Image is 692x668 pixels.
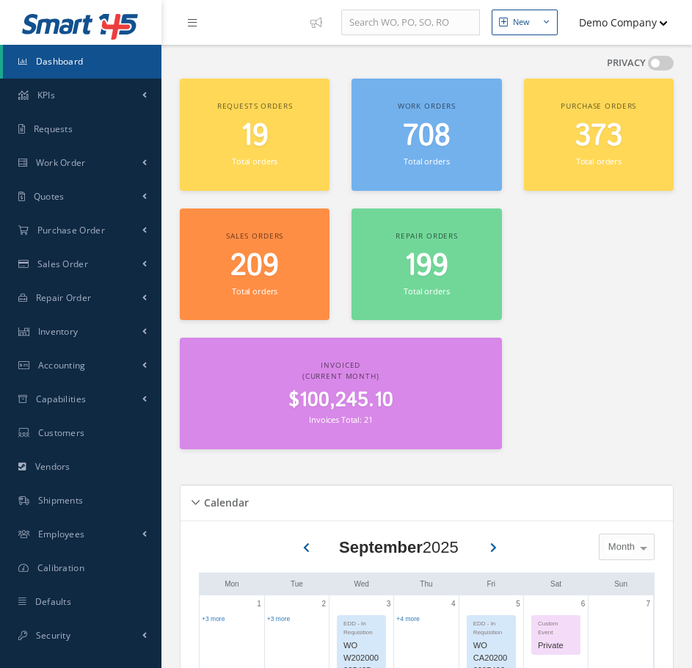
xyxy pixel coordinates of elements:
a: Friday [484,577,498,591]
span: Work orders [398,101,456,111]
span: Requests orders [217,101,293,111]
label: PRIVACY [607,56,646,70]
span: Quotes [34,190,65,203]
span: 708 [403,115,451,157]
span: Calibration [37,562,84,574]
a: Wednesday [352,577,372,591]
span: Repair orders [396,230,458,241]
span: Inventory [38,325,79,338]
span: Capabilities [36,393,87,405]
a: September 4, 2025 [448,595,459,612]
span: Defaults [35,595,71,608]
span: 209 [230,245,279,287]
div: Private [532,637,580,654]
span: Customers [38,426,85,439]
a: Tuesday [288,577,306,591]
a: Show 3 more events [202,615,225,622]
a: September 2, 2025 [319,595,329,612]
span: 373 [575,115,622,157]
a: Dashboard [3,45,161,79]
span: Month [605,540,635,554]
span: Purchase orders [561,101,636,111]
span: Shipments [38,494,84,507]
div: 2025 [339,535,459,559]
a: Show 4 more events [396,615,419,622]
button: Demo Company [565,8,668,37]
span: Sales orders [226,230,283,241]
a: Repair orders 199 Total orders [352,208,501,321]
small: Total orders [576,156,622,167]
span: 19 [241,115,269,157]
div: New [513,16,530,29]
b: September [339,538,423,556]
small: Total orders [404,286,449,297]
span: Dashboard [36,55,84,68]
a: Saturday [547,577,564,591]
a: Monday [222,577,241,591]
span: $100,245.10 [288,386,393,415]
small: Total orders [404,156,449,167]
input: Search WO, PO, SO, RO [341,10,480,36]
h5: Calendar [200,492,249,509]
span: (Current Month) [302,371,379,381]
span: Purchase Order [37,224,105,236]
small: Total orders [232,286,277,297]
a: September 3, 2025 [384,595,394,612]
span: Security [36,629,70,642]
div: EDD - In Requisition [467,616,515,637]
span: Invoiced [321,360,360,370]
span: Requests [34,123,73,135]
span: Accounting [38,359,86,371]
a: September 5, 2025 [513,595,523,612]
div: Custom Event [532,616,580,637]
a: Sales orders 209 Total orders [180,208,329,321]
a: Purchase orders 373 Total orders [524,79,674,191]
a: Thursday [417,577,435,591]
span: 199 [404,245,448,287]
span: KPIs [37,89,55,101]
a: September 7, 2025 [643,595,653,612]
span: Repair Order [36,291,92,304]
span: Work Order [36,156,86,169]
a: Work orders 708 Total orders [352,79,501,191]
small: Invoices Total: 21 [309,414,372,425]
span: Employees [38,528,85,540]
a: September 1, 2025 [254,595,264,612]
span: Vendors [35,460,70,473]
a: Requests orders 19 Total orders [180,79,329,191]
a: Show 3 more events [267,615,290,622]
div: EDD - In Requisition [338,616,385,637]
button: New [492,10,558,35]
small: Total orders [232,156,277,167]
a: Sunday [611,577,630,591]
span: Sales Order [37,258,88,270]
a: Invoiced (Current Month) $100,245.10 Invoices Total: 21 [180,338,502,449]
a: September 6, 2025 [578,595,589,612]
